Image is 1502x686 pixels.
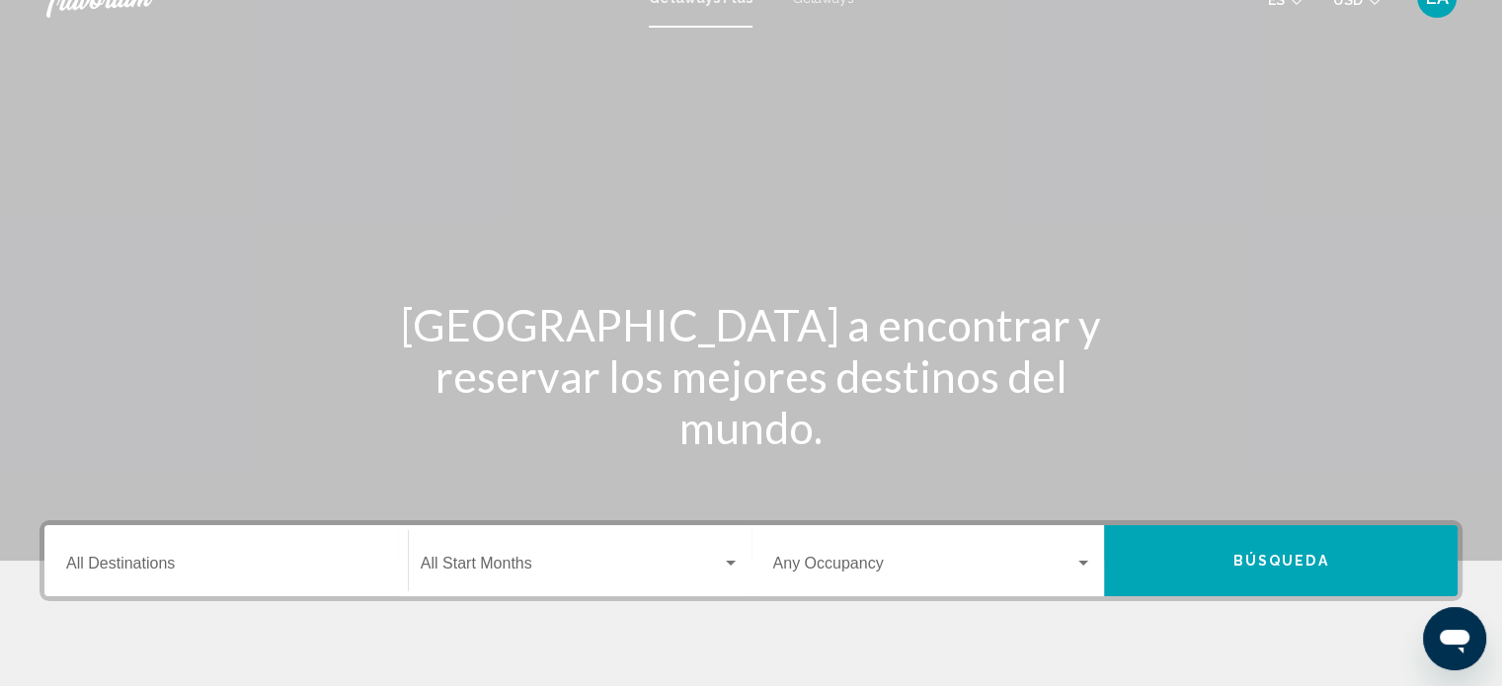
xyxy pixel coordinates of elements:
span: Búsqueda [1233,554,1329,570]
h1: [GEOGRAPHIC_DATA] a encontrar y reservar los mejores destinos del mundo. [381,299,1122,453]
iframe: Botón para iniciar la ventana de mensajería [1423,607,1486,670]
div: Search widget [44,525,1458,596]
button: Búsqueda [1104,525,1458,596]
